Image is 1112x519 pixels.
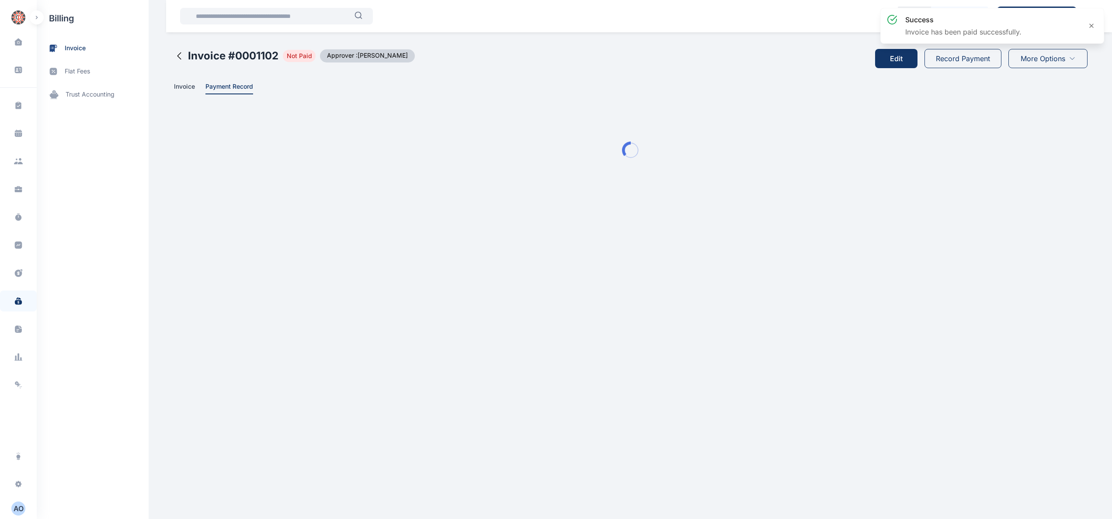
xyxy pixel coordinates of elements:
[924,42,1001,75] a: Record Payment
[188,49,278,63] h2: Invoice # 0001102
[320,49,415,62] span: Approver : [PERSON_NAME]
[65,67,90,76] span: flat fees
[11,502,25,516] button: AO
[37,60,149,83] a: flat fees
[37,83,149,106] a: trust accounting
[37,37,149,60] a: invoice
[924,49,1001,68] button: Record Payment
[11,503,25,514] div: A O
[5,502,31,516] button: AO
[205,83,253,92] span: Payment Record
[65,44,86,53] span: invoice
[905,27,1022,37] p: Invoice has been paid successfully.
[174,83,195,92] span: Invoice
[875,49,917,68] button: Edit
[875,42,924,75] a: Edit
[905,14,1022,25] h3: success
[283,50,316,62] span: Not Paid
[66,90,115,99] span: trust accounting
[1021,53,1065,64] span: More Options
